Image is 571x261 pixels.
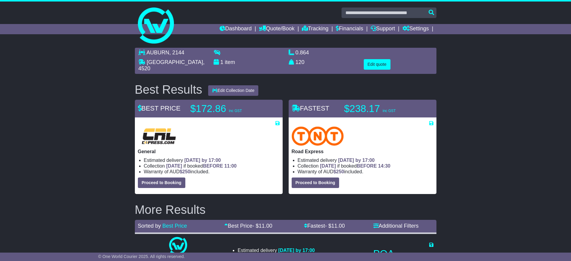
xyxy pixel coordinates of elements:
[184,158,221,163] span: [DATE] by 17:00
[238,247,315,253] li: Estimated delivery
[325,223,345,229] span: - $
[259,24,294,34] a: Quote/Book
[292,105,330,112] span: FASTEST
[166,163,236,168] span: if booked
[138,126,180,146] img: CRL: General
[333,169,344,174] span: $
[371,24,395,34] a: Support
[147,50,169,56] span: AUBURN
[357,163,377,168] span: BEFORE
[132,83,205,96] div: Best Results
[144,169,280,175] li: Warranty of AUD included.
[364,59,390,70] button: Edit quote
[292,126,344,146] img: TNT Domestic: Road Express
[298,163,433,169] li: Collection
[344,103,419,115] p: $238.17
[135,203,436,216] h2: More Results
[138,178,185,188] button: Proceed to Booking
[331,223,345,229] span: 11.00
[190,103,266,115] p: $172.86
[378,163,390,168] span: 14:30
[302,24,328,34] a: Tracking
[336,24,363,34] a: Financials
[147,59,203,65] span: [GEOGRAPHIC_DATA]
[259,223,272,229] span: 11.00
[373,223,419,229] a: Additional Filters
[296,50,309,56] span: 0.864
[298,169,433,175] li: Warranty of AUD included.
[138,149,280,154] p: General
[144,163,280,169] li: Collection
[292,178,339,188] button: Proceed to Booking
[296,59,305,65] span: 120
[224,223,272,229] a: Best Price- $11.00
[224,163,237,168] span: 11:00
[320,163,390,168] span: if booked
[298,157,433,163] li: Estimated delivery
[304,223,345,229] a: Fastest- $11.00
[138,223,161,229] span: Sorted by
[336,169,344,174] span: 250
[138,59,205,72] span: , 4520
[338,158,375,163] span: [DATE] by 17:00
[180,169,190,174] span: $
[373,248,433,260] p: POA
[229,109,242,113] span: inc GST
[383,109,396,113] span: inc GST
[98,254,185,259] span: © One World Courier 2025. All rights reserved.
[320,163,336,168] span: [DATE]
[208,85,258,96] button: Edit Collection Date
[402,24,429,34] a: Settings
[225,59,235,65] span: item
[220,59,223,65] span: 1
[166,163,182,168] span: [DATE]
[292,149,433,154] p: Road Express
[144,157,280,163] li: Estimated delivery
[138,105,181,112] span: BEST PRICE
[203,163,223,168] span: BEFORE
[162,223,187,229] a: Best Price
[169,50,184,56] span: , 2144
[182,169,190,174] span: 250
[252,223,272,229] span: - $
[278,248,315,253] span: [DATE] by 17:00
[220,24,252,34] a: Dashboard
[169,237,187,255] img: One World Courier: Same Day Nationwide(quotes take 0.5-1 hour)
